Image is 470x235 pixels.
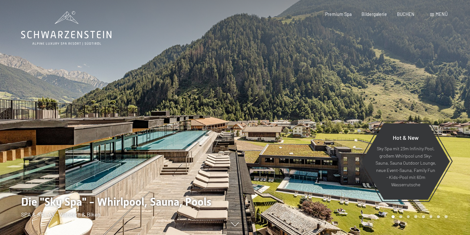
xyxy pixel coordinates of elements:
span: Menü [436,11,448,17]
a: BUCHEN [397,11,414,17]
div: Carousel Pagination [389,215,447,218]
div: Carousel Page 8 [444,215,448,218]
span: Hot & New [393,134,419,141]
div: Carousel Page 5 [422,215,425,218]
div: Carousel Page 1 (Current Slide) [392,215,395,218]
div: Carousel Page 6 [429,215,433,218]
div: Carousel Page 7 [437,215,440,218]
div: Carousel Page 2 [399,215,402,218]
a: Bildergalerie [362,11,387,17]
a: Hot & New Sky Spa mit 23m Infinity Pool, großem Whirlpool und Sky-Sauna, Sauna Outdoor Lounge, ne... [361,123,450,200]
div: Carousel Page 3 [407,215,410,218]
div: Carousel Page 4 [414,215,417,218]
p: Sky Spa mit 23m Infinity Pool, großem Whirlpool und Sky-Sauna, Sauna Outdoor Lounge, neue Event-S... [375,146,436,189]
a: Premium Spa [325,11,352,17]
